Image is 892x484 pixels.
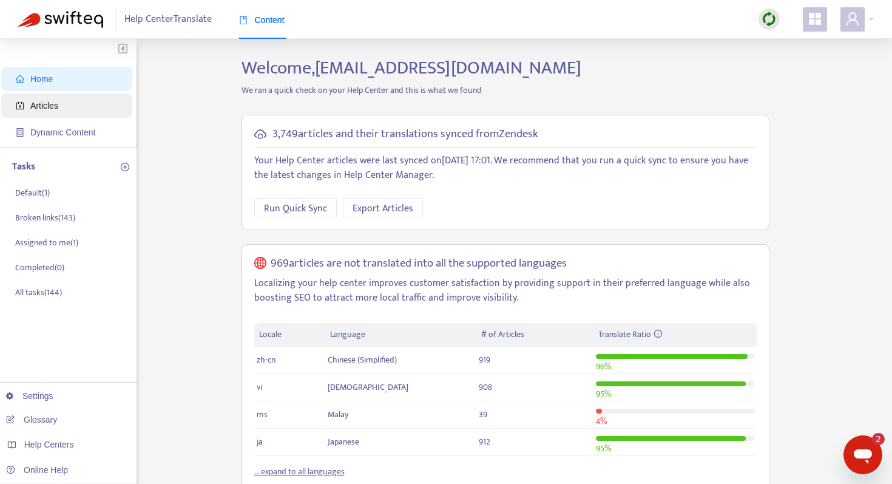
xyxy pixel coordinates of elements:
span: Japanese [328,435,359,449]
span: Malay [328,407,348,421]
span: [DEMOGRAPHIC_DATA] [328,380,408,394]
p: Broken links ( 143 ) [15,211,75,224]
span: 39 [479,407,487,421]
p: Your Help Center articles were last synced on [DATE] 17:01 . We recommend that you run a quick sy... [254,154,757,183]
span: container [16,128,24,137]
p: All tasks ( 144 ) [15,286,62,299]
a: Glossary [6,415,57,424]
span: Articles [30,101,58,111]
span: 95 % [596,387,611,401]
iframe: メッセージングウィンドウの起動ボタン、2件の未読メッセージ [843,435,882,474]
iframe: 未読メッセージ数 [860,433,885,445]
span: cloud-sync [254,128,266,140]
span: Chinese (Simplified) [328,353,397,367]
span: Home [30,74,53,84]
span: ja [257,435,263,449]
img: Swifteq [18,11,103,28]
span: 912 [479,435,490,449]
span: user [845,12,860,26]
span: home [16,75,24,83]
span: ms [257,407,268,421]
span: zh-cn [257,353,275,367]
span: Run Quick Sync [264,201,327,216]
div: Translate Ratio [598,328,751,341]
p: Localizing your help center improves customer satisfaction by providing support in their preferre... [254,276,757,305]
span: Help Centers [24,440,74,449]
span: 96 % [596,360,611,373]
p: Default ( 1 ) [15,186,50,199]
p: Completed ( 0 ) [15,261,64,274]
p: Assigned to me ( 1 ) [15,236,78,249]
a: Online Help [6,465,68,475]
span: plus-circle [121,163,129,171]
h5: 3,749 articles and their translations synced from Zendesk [272,128,538,141]
button: Export Articles [343,198,423,217]
span: vi [257,380,262,394]
span: Welcome, [EMAIL_ADDRESS][DOMAIN_NAME] [242,53,581,83]
p: We ran a quick check on your Help Center and this is what we found [232,84,779,97]
th: Locale [254,323,326,347]
span: book [239,16,248,24]
a: Settings [6,391,53,401]
span: Export Articles [353,201,413,216]
h5: 969 articles are not translated into all the supported languages [271,257,567,271]
th: Language [325,323,476,347]
span: 4 % [596,414,607,428]
span: Content [239,15,285,25]
th: # of Articles [476,323,593,347]
p: Tasks [12,160,35,174]
span: appstore [808,12,822,26]
span: 908 [479,380,492,394]
span: 95 % [596,441,611,455]
span: Dynamic Content [30,128,95,137]
span: Help Center Translate [124,8,212,31]
img: sync.dc5367851b00ba804db3.png [762,12,777,27]
span: 919 [479,353,490,367]
span: account-book [16,101,24,110]
span: global [254,257,266,271]
a: ... expand to all languages [254,465,345,479]
button: Run Quick Sync [254,198,337,217]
